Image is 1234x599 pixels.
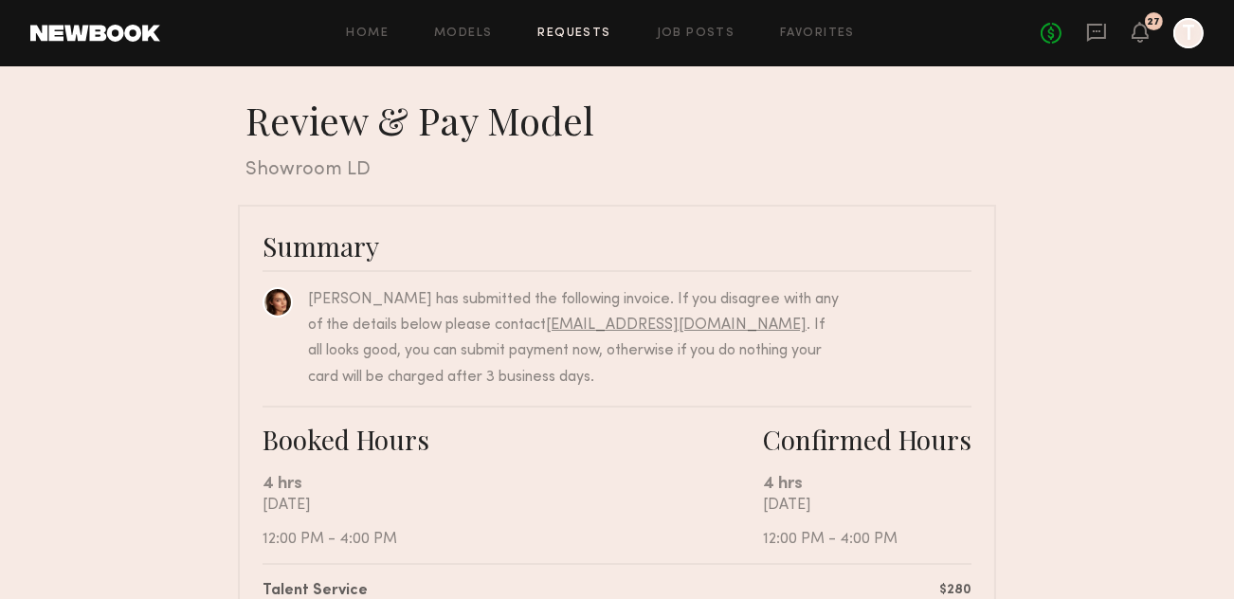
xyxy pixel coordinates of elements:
[263,229,971,263] div: Summary
[546,318,807,333] a: [EMAIL_ADDRESS][DOMAIN_NAME]
[538,27,611,40] a: Requests
[763,497,971,548] div: [DATE] 12:00 PM - 4:00 PM
[347,27,390,40] a: Home
[245,159,996,182] div: Showroom LD
[763,423,971,456] div: Confirmed Hours
[1173,18,1204,48] a: T
[763,471,971,497] div: 4 hrs
[263,423,763,456] div: Booked Hours
[263,497,763,548] div: [DATE] 12:00 PM - 4:00 PM
[308,287,840,390] div: [PERSON_NAME] has submitted the following invoice. If you disagree with any of the details below ...
[245,97,996,144] div: Review & Pay Model
[263,471,763,497] div: 4 hrs
[780,27,855,40] a: Favorites
[434,27,492,40] a: Models
[1148,17,1161,27] div: 27
[657,27,735,40] a: Job Posts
